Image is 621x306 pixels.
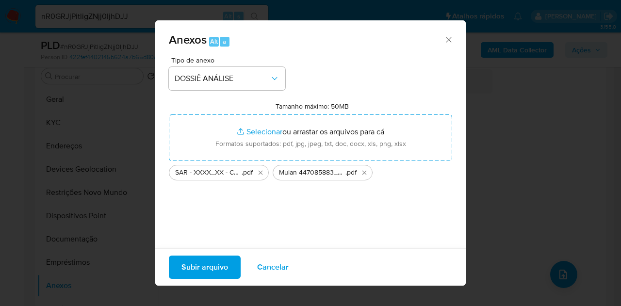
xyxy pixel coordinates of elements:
span: .pdf [345,168,357,177]
span: Subir arquivo [181,257,228,278]
button: DOSSIÊ ANÁLISE [169,67,285,90]
button: Excluir Mulan 447085883_2025_08_19_10_25_12.pdf [359,167,370,178]
span: Cancelar [257,257,289,278]
span: Anexos [169,31,207,48]
button: Fechar [444,35,453,44]
span: a [223,37,226,46]
span: .pdf [242,168,253,177]
span: SAR - XXXX_XX - CPF 34999659840 - [PERSON_NAME] 34999659840, 42843196000126 [175,168,242,177]
button: Subir arquivo [169,256,241,279]
span: Alt [210,37,218,46]
label: Tamanho máximo: 50MB [276,102,349,111]
ul: Arquivos selecionados [169,161,452,180]
button: Cancelar [245,256,301,279]
button: Excluir SAR - XXXX_XX - CPF 34999659840 - MICHEL DA SILVA 34999659840, 42843196000126 .pdf [255,167,266,178]
span: DOSSIÊ ANÁLISE [175,74,270,83]
span: Mulan 447085883_2025_08_19_10_25_12 [279,168,345,177]
span: Tipo de anexo [171,57,288,64]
